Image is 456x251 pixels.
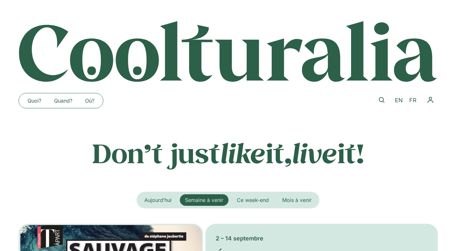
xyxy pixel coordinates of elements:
[409,97,417,104] span: FR
[48,96,79,106] a: Quand?
[220,135,266,171] em: like
[21,96,48,106] a: Quoi?
[144,197,172,203] span: Aujourd’hui
[282,197,312,203] span: Mois à venir
[79,96,101,106] a: Où?
[19,137,438,169] p: Don’t just it, it!
[423,93,438,107] button: Permuter le menu
[216,234,427,243] div: 2 – 14 septembre
[406,96,420,105] a: FR
[21,96,101,106] nav: Menu
[292,135,337,171] em: live
[395,97,403,104] span: EN
[237,197,269,203] span: Ce week-end
[423,93,438,107] nav: Menu
[392,96,406,105] a: EN
[185,197,223,203] span: Semaine à venir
